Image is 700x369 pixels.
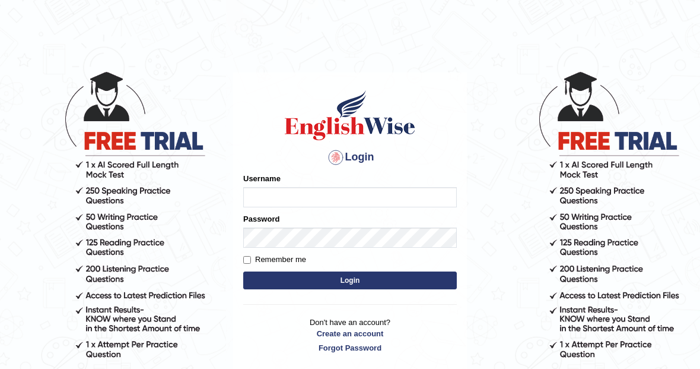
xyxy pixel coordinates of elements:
img: Logo of English Wise sign in for intelligent practice with AI [282,89,418,142]
label: Remember me [243,254,306,266]
a: Forgot Password [243,342,457,354]
label: Username [243,173,281,184]
p: Don't have an account? [243,317,457,354]
a: Create an account [243,328,457,339]
button: Login [243,272,457,289]
input: Remember me [243,256,251,264]
h4: Login [243,148,457,167]
label: Password [243,213,279,225]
